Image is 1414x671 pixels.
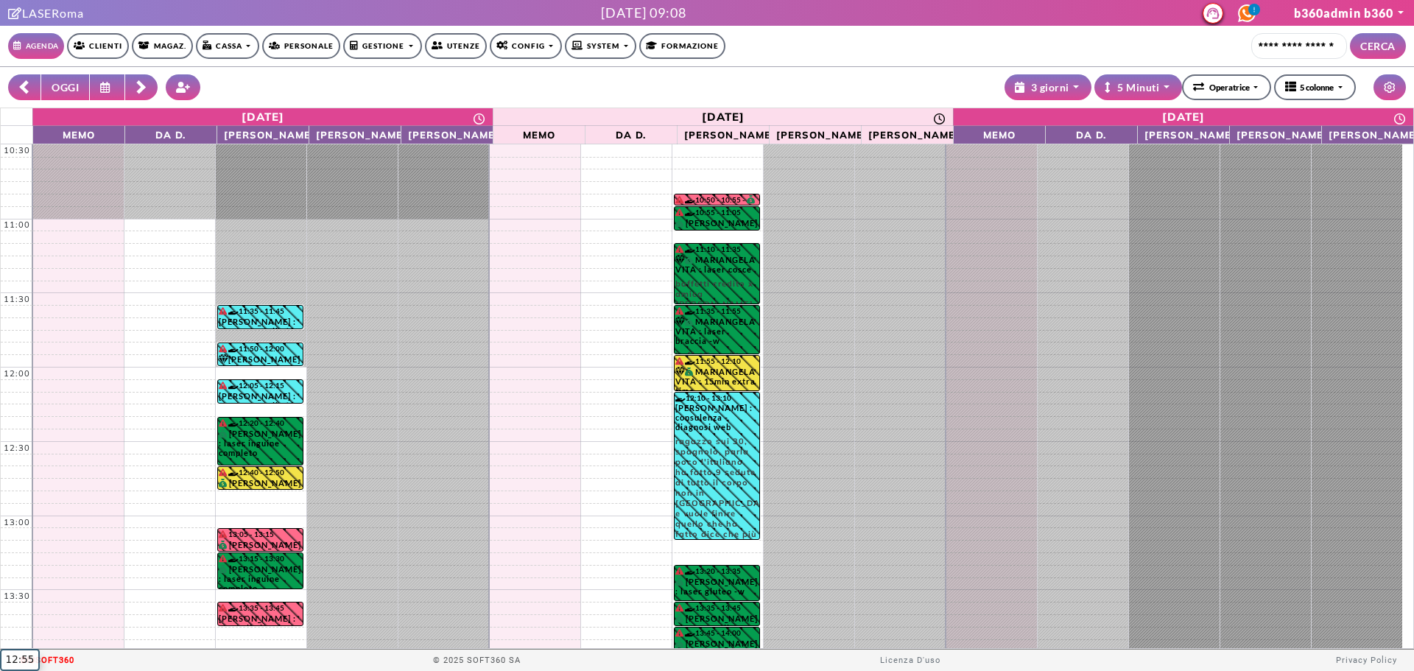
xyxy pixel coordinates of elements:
[37,127,121,141] span: Memo
[675,367,759,390] div: MARIANGELA VITA : 15min extra time
[490,33,562,59] a: Config
[1,368,33,379] div: 12:00
[67,33,129,59] a: Clienti
[8,33,64,59] a: Agenda
[681,127,765,141] span: [PERSON_NAME]
[219,478,303,489] div: [PERSON_NAME] : infracigliare (ex sopracciglia)
[219,429,230,438] i: PAGATO
[219,345,227,352] i: Il cliente ha degli insoluti
[219,604,227,611] i: Il cliente ha degli insoluti
[33,108,493,125] a: 24 gennaio 2025
[219,555,227,562] i: Il cliente ha degli insoluti
[1049,127,1133,141] span: Da D.
[675,255,759,303] div: MARIANGELA VITA : laser cosce
[1234,127,1318,141] span: [PERSON_NAME]
[601,3,686,23] div: [DATE] 09:08
[219,429,303,462] div: [PERSON_NAME] : laser inguine completo
[675,393,759,402] div: 12:10 - 13:10
[1015,80,1069,95] div: 3 giorni
[639,33,725,59] a: Formazione
[773,127,857,141] span: [PERSON_NAME]
[675,274,759,309] span: baffetti credito x amica [PERSON_NAME]
[8,6,84,20] a: Clicca per andare alla pagina di firmaLASERoma
[343,33,421,59] a: Gestione
[219,530,303,539] div: 13:05 - 13:15
[675,614,686,622] i: PAGATO
[425,33,487,59] a: Utenze
[1350,33,1406,59] button: CERCA
[675,403,759,539] div: [PERSON_NAME] : consulenza - diagnosi web
[685,317,696,326] i: PAGATO
[196,33,259,59] a: Cassa
[1142,127,1225,141] span: [PERSON_NAME]
[219,382,227,389] i: Il cliente ha degli insoluti
[219,317,303,329] div: [PERSON_NAME] : foto - controllo *da remoto* tramite foto
[219,614,303,625] div: [PERSON_NAME] : controllo inguine
[219,307,227,315] i: Il cliente ha degli insoluti
[1,145,33,155] div: 10:30
[219,391,303,403] div: [PERSON_NAME] : foto - controllo *da remoto* tramite foto
[675,566,759,576] div: 13:20 - 13:35
[219,603,303,613] div: 13:35 - 13:45
[747,195,758,203] i: PAGATO
[957,127,1041,141] span: Memo
[675,218,759,230] div: [PERSON_NAME] : basette
[242,110,284,124] div: [DATE]
[1326,127,1410,141] span: [PERSON_NAME]..
[675,614,759,625] div: [PERSON_NAME] : laser ascelle
[405,127,489,141] span: [PERSON_NAME]..
[1105,80,1159,95] div: 5 Minuti
[166,74,201,100] button: Crea nuovo contatto rapido
[219,530,227,538] i: Il cliente ha degli insoluti
[219,418,303,428] div: 12:20 - 12:40
[589,127,673,141] span: Da D.
[8,7,22,19] i: Clicca per andare alla pagina di firma
[675,356,759,366] div: 11:55 - 12:10
[129,127,213,141] span: Da D.
[675,603,759,613] div: 13:35 - 13:45
[1,591,33,601] div: 13:30
[675,577,686,586] i: PAGATO
[865,127,949,141] span: [PERSON_NAME]..
[219,565,230,573] i: PAGATO
[219,344,303,354] div: 11:50 - 12:00
[219,354,228,364] i: Categoria cliente: Diamante
[41,74,90,100] button: OGGI
[675,255,685,264] i: Categoria cliente: Diamante
[1336,656,1397,665] a: Privacy Policy
[219,564,303,589] div: [PERSON_NAME] : laser inguine completo
[219,468,227,476] i: Il cliente ha degli insoluti
[219,554,303,563] div: 13:15 - 13:30
[675,317,759,354] div: MARIANGELA VITA : laser braccia -w
[675,345,759,381] span: baffetti credito x amica [PERSON_NAME]
[675,195,748,204] div: 10:50 - 10:55
[313,127,397,141] span: [PERSON_NAME]
[675,208,683,216] i: Il cliente ha degli insoluti
[675,306,759,316] div: 11:35 - 11:55
[675,577,759,600] div: [PERSON_NAME] : laser gluteo -w
[685,256,696,264] i: PAGATO
[675,219,686,227] i: PAGATO
[675,629,683,636] i: Il cliente ha degli insoluti
[219,479,230,487] i: PAGATO
[685,368,696,376] i: PAGATO
[675,639,686,647] i: PAGATO
[219,540,303,551] div: [PERSON_NAME] : controllo inguine
[675,317,685,326] i: Categoria cliente: Diamante
[675,604,683,611] i: Il cliente ha degli insoluti
[675,367,685,376] i: Categoria cliente: Diamante
[493,108,953,125] a: 25 gennaio 2025
[702,110,745,124] div: [DATE]
[262,33,340,59] a: Personale
[954,108,1414,125] a: 27 gennaio 2025
[219,354,303,365] div: [PERSON_NAME] : foto - controllo *da remoto* tramite foto
[675,357,683,365] i: Il cliente ha degli insoluti
[675,196,683,203] i: Il cliente ha degli insoluti
[1251,33,1347,59] input: Cerca cliente...
[1162,110,1205,124] div: [DATE]
[219,541,230,549] i: PAGATO
[1,517,33,527] div: 13:00
[675,245,759,254] div: 11:10 - 11:35
[221,127,305,141] span: [PERSON_NAME]
[1,443,33,453] div: 12:30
